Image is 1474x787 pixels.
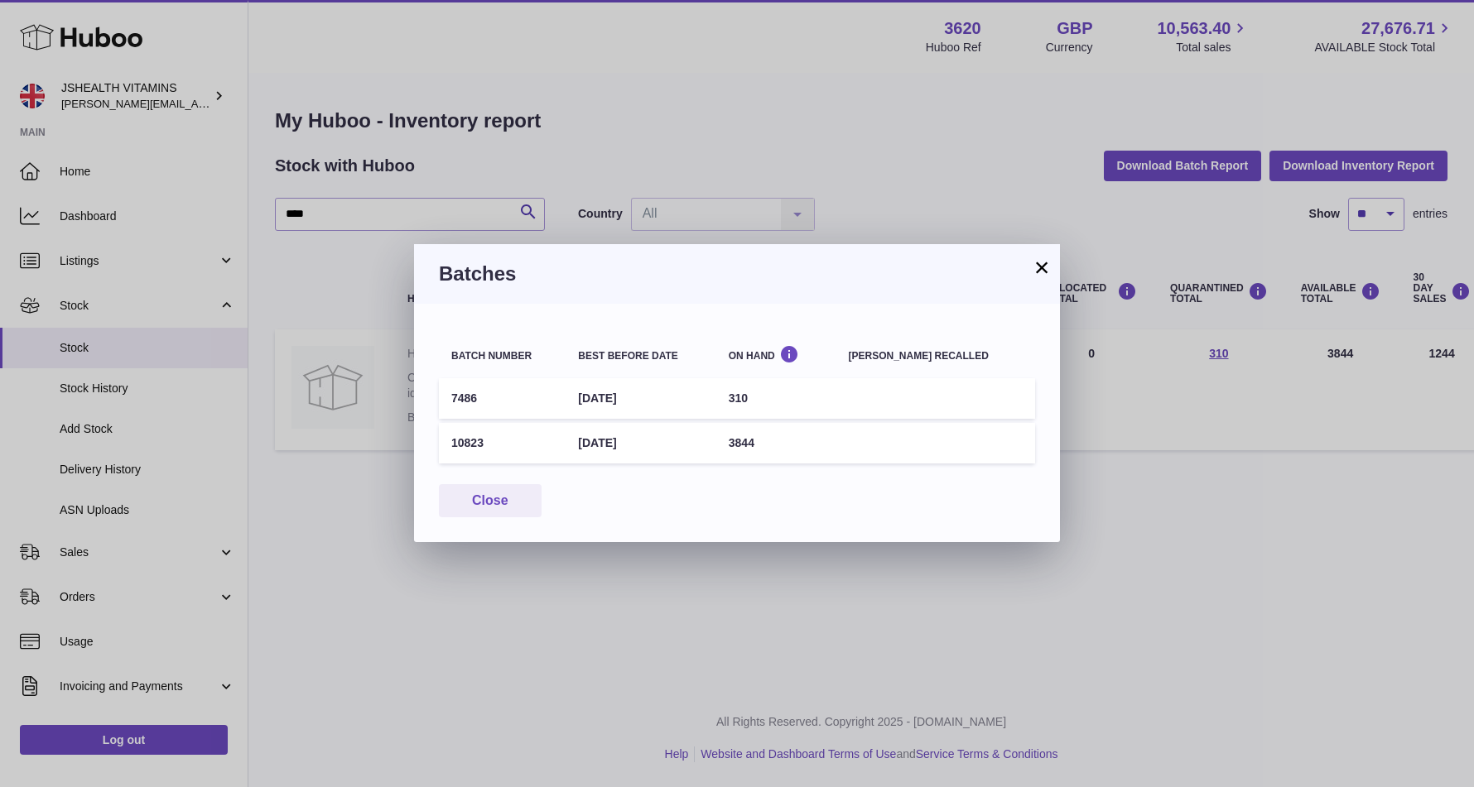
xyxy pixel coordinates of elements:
div: Batch number [451,351,553,362]
div: [PERSON_NAME] recalled [849,351,1023,362]
td: 310 [716,378,836,419]
td: 3844 [716,423,836,463]
button: × [1032,257,1052,277]
h3: Batches [439,261,1035,287]
td: [DATE] [566,378,715,419]
div: Best before date [578,351,703,362]
td: [DATE] [566,423,715,463]
td: 7486 [439,378,566,419]
button: Close [439,484,542,518]
div: On Hand [729,345,824,361]
td: 10823 [439,423,566,463]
